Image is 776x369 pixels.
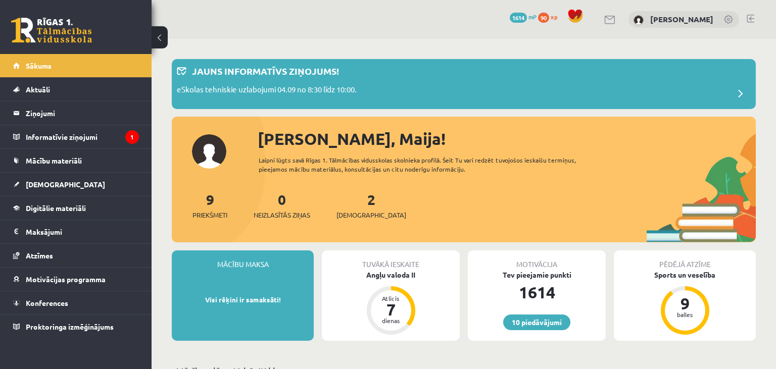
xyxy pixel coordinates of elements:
[172,250,314,270] div: Mācību maksa
[13,54,139,77] a: Sākums
[376,318,406,324] div: dienas
[26,298,68,307] span: Konferences
[254,190,310,220] a: 0Neizlasītās ziņas
[26,251,53,260] span: Atzīmes
[13,101,139,125] a: Ziņojumi
[192,64,339,78] p: Jauns informatīvs ziņojums!
[177,64,751,104] a: Jauns informatīvs ziņojums! eSkolas tehniskie uzlabojumi 04.09 no 8:30 līdz 10:00.
[11,18,92,43] a: Rīgas 1. Tālmācības vidusskola
[670,311,700,318] div: balles
[26,180,105,189] span: [DEMOGRAPHIC_DATA]
[125,130,139,144] i: 1
[336,210,406,220] span: [DEMOGRAPHIC_DATA]
[177,295,309,305] p: Visi rēķini ir samaksāti!
[13,125,139,148] a: Informatīvie ziņojumi1
[26,220,139,243] legend: Maksājumi
[13,78,139,101] a: Aktuāli
[13,149,139,172] a: Mācību materiāli
[650,14,713,24] a: [PERSON_NAME]
[26,85,50,94] span: Aktuāli
[192,190,227,220] a: 9Priekšmeti
[26,61,52,70] span: Sākums
[538,13,549,23] span: 90
[26,101,139,125] legend: Ziņojumi
[26,322,114,331] span: Proktoringa izmēģinājums
[26,125,139,148] legend: Informatīvie ziņojumi
[551,13,557,21] span: xp
[13,268,139,291] a: Motivācijas programma
[26,203,86,213] span: Digitālie materiāli
[634,15,644,25] img: Maija Solovjova
[258,127,756,151] div: [PERSON_NAME], Maija!
[538,13,562,21] a: 90 xp
[254,210,310,220] span: Neizlasītās ziņas
[13,196,139,220] a: Digitālie materiāli
[376,301,406,318] div: 7
[670,295,700,311] div: 9
[376,295,406,301] div: Atlicis
[322,250,460,270] div: Tuvākā ieskaite
[503,314,570,330] a: 10 piedāvājumi
[26,275,106,284] span: Motivācijas programma
[322,270,460,336] a: Angļu valoda II Atlicis 7 dienas
[322,270,460,280] div: Angļu valoda II
[259,155,609,174] div: Laipni lūgts savā Rīgas 1. Tālmācības vidusskolas skolnieka profilā. Šeit Tu vari redzēt tuvojošo...
[13,220,139,243] a: Maksājumi
[13,315,139,338] a: Proktoringa izmēģinājums
[510,13,537,21] a: 1614 mP
[13,291,139,314] a: Konferences
[614,270,756,280] div: Sports un veselība
[26,156,82,165] span: Mācību materiāli
[614,270,756,336] a: Sports un veselība 9 balles
[13,173,139,196] a: [DEMOGRAPHIC_DATA]
[192,210,227,220] span: Priekšmeti
[177,84,357,98] p: eSkolas tehniskie uzlabojumi 04.09 no 8:30 līdz 10:00.
[510,13,527,23] span: 1614
[528,13,537,21] span: mP
[336,190,406,220] a: 2[DEMOGRAPHIC_DATA]
[468,280,606,304] div: 1614
[614,250,756,270] div: Pēdējā atzīme
[13,244,139,267] a: Atzīmes
[468,270,606,280] div: Tev pieejamie punkti
[468,250,606,270] div: Motivācija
